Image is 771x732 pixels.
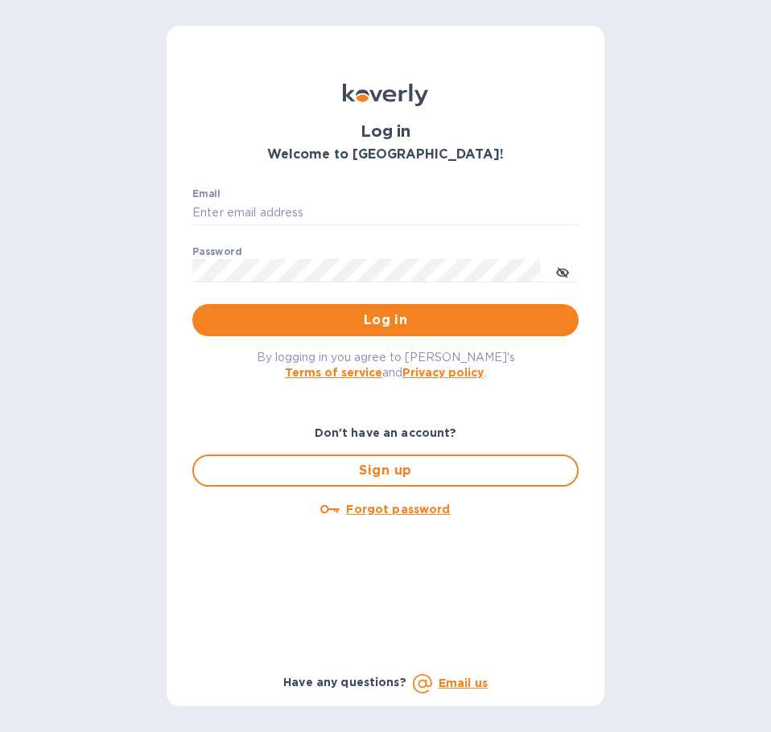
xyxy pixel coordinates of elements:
[285,366,382,379] a: Terms of service
[257,351,515,379] span: By logging in you agree to [PERSON_NAME]'s and .
[439,676,488,689] a: Email us
[192,190,221,199] label: Email
[192,122,579,141] h1: Log in
[315,426,457,439] b: Don't have an account?
[402,366,484,379] a: Privacy policy
[207,461,564,480] span: Sign up
[346,503,450,516] u: Forgot password
[192,201,579,225] input: Enter email address
[283,676,406,689] b: Have any questions?
[546,255,579,287] button: toggle password visibility
[192,454,579,487] button: Sign up
[192,147,579,162] h3: Welcome to [GEOGRAPHIC_DATA]!
[192,247,241,257] label: Password
[205,310,566,330] span: Log in
[343,84,428,106] img: Koverly
[192,304,579,336] button: Log in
